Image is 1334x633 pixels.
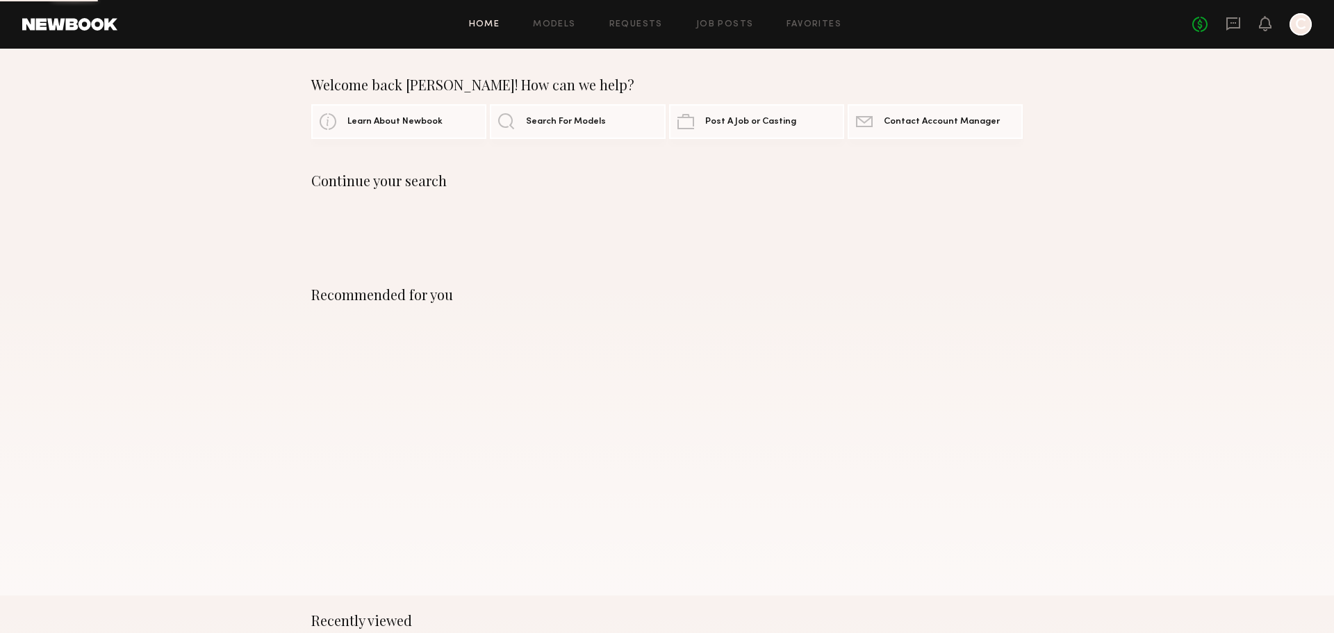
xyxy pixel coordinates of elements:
span: Search For Models [526,117,606,126]
div: Continue your search [311,172,1023,189]
a: Models [533,20,575,29]
a: Favorites [787,20,841,29]
div: Welcome back [PERSON_NAME]! How can we help? [311,76,1023,93]
div: Recently viewed [311,612,1023,629]
span: Post A Job or Casting [705,117,796,126]
a: C [1290,13,1312,35]
span: Contact Account Manager [884,117,1000,126]
a: Job Posts [696,20,754,29]
a: Post A Job or Casting [669,104,844,139]
span: Learn About Newbook [347,117,443,126]
a: Contact Account Manager [848,104,1023,139]
div: Recommended for you [311,286,1023,303]
a: Learn About Newbook [311,104,486,139]
a: Home [469,20,500,29]
a: Requests [609,20,663,29]
a: Search For Models [490,104,665,139]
